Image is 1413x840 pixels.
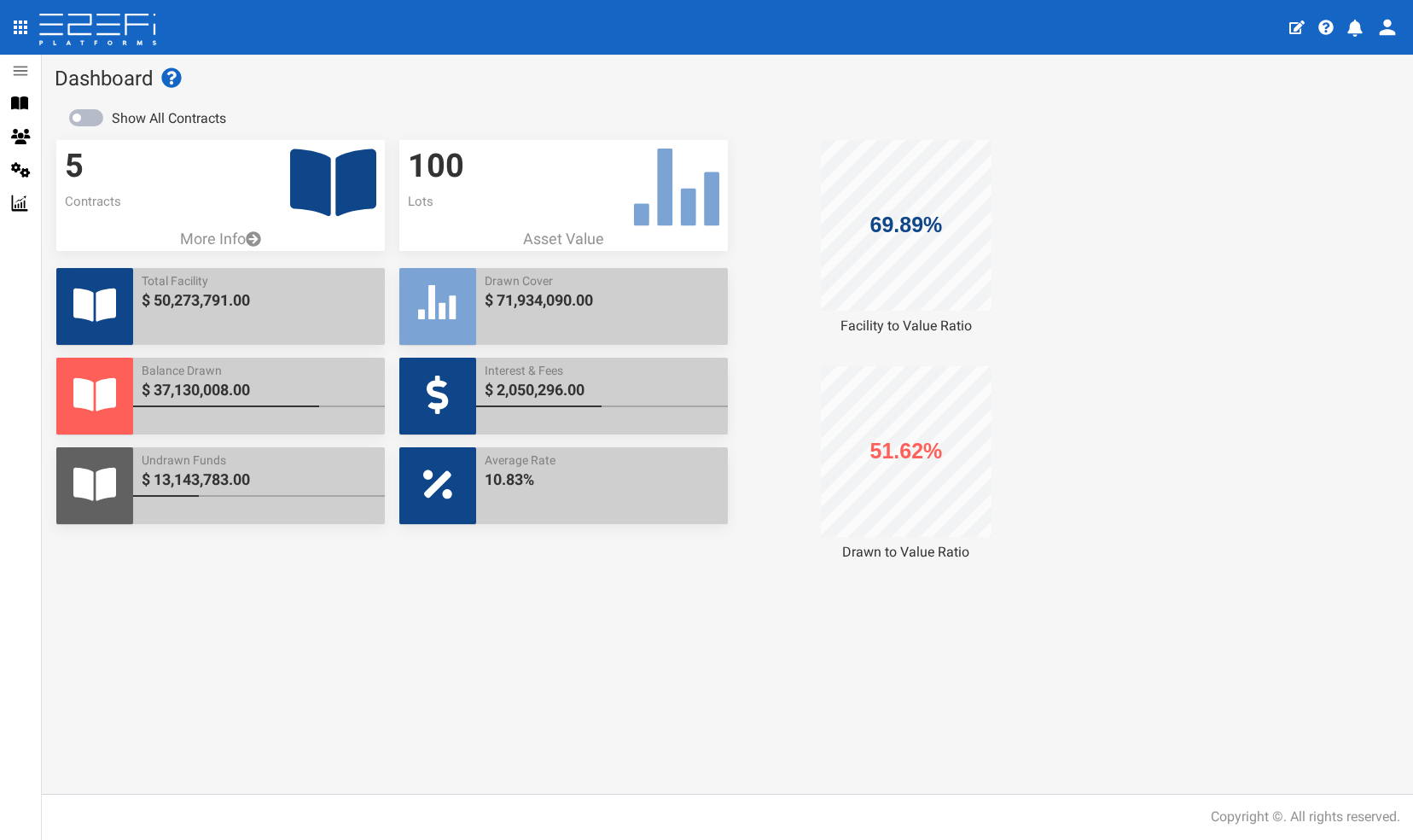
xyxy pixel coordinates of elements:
[56,228,385,250] a: More Info
[485,272,719,289] span: Drawn Cover
[55,67,1400,90] h1: Dashboard
[142,272,376,289] span: Total Facility
[142,452,376,469] span: Undrawn Funds
[485,362,719,379] span: Interest & Fees
[408,193,719,211] p: Lots
[112,109,226,129] label: Show All Contracts
[485,452,719,469] span: Average Rate
[142,289,376,312] span: $ 50,273,791.00
[399,228,728,250] p: Asset Value
[485,379,719,401] span: $ 2,050,296.00
[742,543,1071,563] div: Drawn to Value Ratio
[142,362,376,379] span: Balance Drawn
[485,289,719,312] span: $ 71,934,090.00
[485,469,719,491] span: 10.83%
[65,193,376,211] p: Contracts
[408,149,719,184] h3: 100
[742,317,1071,336] div: Facility to Value Ratio
[1211,808,1400,827] div: Copyright ©. All rights reserved.
[65,149,376,184] h3: 5
[142,469,376,491] span: $ 13,143,783.00
[142,379,376,401] span: $ 37,130,008.00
